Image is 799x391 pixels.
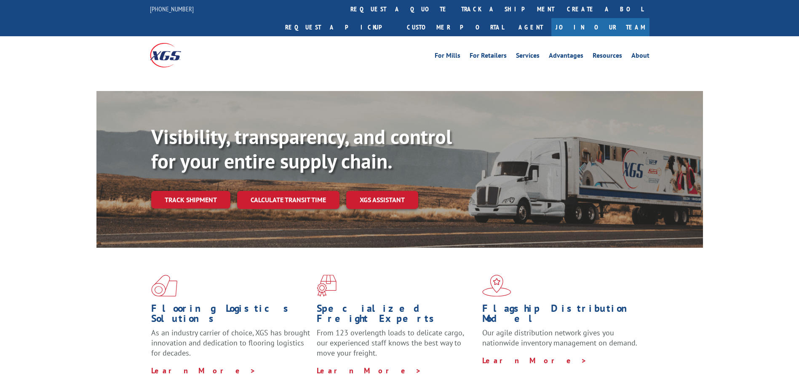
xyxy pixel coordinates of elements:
[151,123,452,174] b: Visibility, transparency, and control for your entire supply chain.
[482,328,637,348] span: Our agile distribution network gives you nationwide inventory management on demand.
[631,52,649,62] a: About
[593,52,622,62] a: Resources
[317,275,337,297] img: xgs-icon-focused-on-flooring-red
[516,52,540,62] a: Services
[279,18,401,36] a: Request a pickup
[151,191,230,209] a: Track shipment
[482,303,641,328] h1: Flagship Distribution Model
[151,275,177,297] img: xgs-icon-total-supply-chain-intelligence-red
[346,191,418,209] a: XGS ASSISTANT
[482,356,587,365] a: Learn More >
[435,52,460,62] a: For Mills
[151,303,310,328] h1: Flooring Logistics Solutions
[551,18,649,36] a: Join Our Team
[510,18,551,36] a: Agent
[317,303,476,328] h1: Specialized Freight Experts
[237,191,339,209] a: Calculate transit time
[401,18,510,36] a: Customer Portal
[150,5,194,13] a: [PHONE_NUMBER]
[151,328,310,358] span: As an industry carrier of choice, XGS has brought innovation and dedication to flooring logistics...
[317,328,476,365] p: From 123 overlength loads to delicate cargo, our experienced staff knows the best way to move you...
[549,52,583,62] a: Advantages
[482,275,511,297] img: xgs-icon-flagship-distribution-model-red
[470,52,507,62] a: For Retailers
[151,366,256,375] a: Learn More >
[317,366,422,375] a: Learn More >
